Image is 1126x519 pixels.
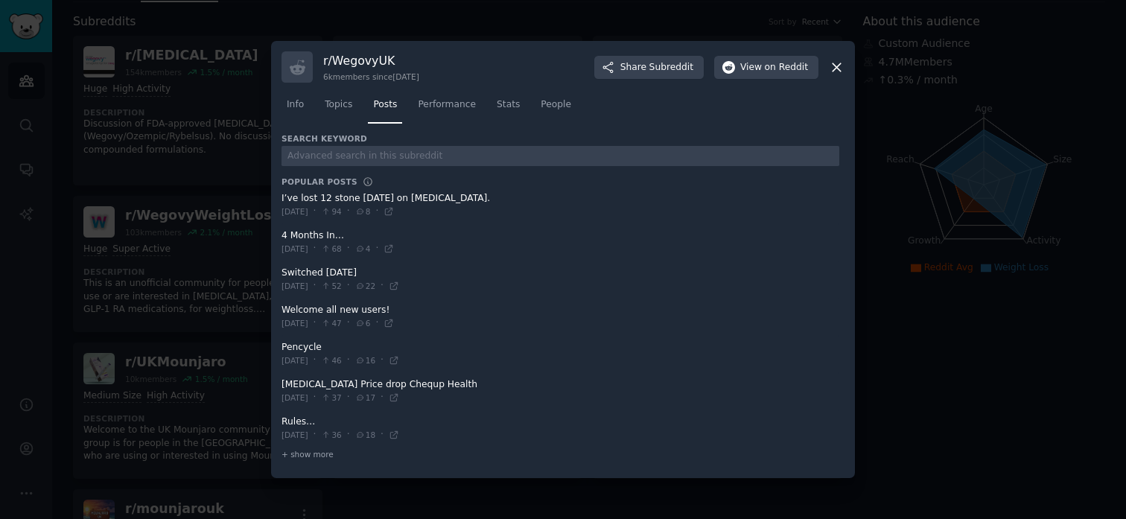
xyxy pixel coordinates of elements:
[281,449,334,459] span: + show more
[492,93,525,124] a: Stats
[714,56,818,80] button: Viewon Reddit
[620,61,693,74] span: Share
[347,316,350,330] span: ·
[281,133,367,144] h3: Search Keyword
[381,428,384,442] span: ·
[281,93,309,124] a: Info
[281,318,308,328] span: [DATE]
[347,242,350,255] span: ·
[413,93,481,124] a: Performance
[765,61,808,74] span: on Reddit
[314,316,317,330] span: ·
[381,391,384,404] span: ·
[281,176,357,187] h3: Popular Posts
[325,98,352,112] span: Topics
[287,98,304,112] span: Info
[535,93,576,124] a: People
[740,61,808,74] span: View
[373,98,397,112] span: Posts
[355,281,375,291] span: 22
[347,354,350,367] span: ·
[321,355,341,366] span: 46
[281,281,308,291] span: [DATE]
[281,146,839,166] input: Advanced search in this subreddit
[381,354,384,367] span: ·
[314,428,317,442] span: ·
[375,242,378,255] span: ·
[321,206,341,217] span: 94
[355,243,371,254] span: 4
[323,71,419,82] div: 6k members since [DATE]
[321,281,341,291] span: 52
[368,93,402,124] a: Posts
[375,205,378,218] span: ·
[314,242,317,255] span: ·
[541,98,571,112] span: People
[321,392,341,403] span: 37
[321,430,341,440] span: 36
[649,61,693,74] span: Subreddit
[347,205,350,218] span: ·
[314,354,317,367] span: ·
[281,392,308,403] span: [DATE]
[319,93,357,124] a: Topics
[355,206,371,217] span: 8
[418,98,476,112] span: Performance
[381,279,384,293] span: ·
[314,391,317,404] span: ·
[347,279,350,293] span: ·
[321,243,341,254] span: 68
[594,56,704,80] button: ShareSubreddit
[281,243,308,254] span: [DATE]
[347,391,350,404] span: ·
[355,318,371,328] span: 6
[355,392,375,403] span: 17
[355,355,375,366] span: 16
[321,318,341,328] span: 47
[355,430,375,440] span: 18
[323,53,419,69] h3: r/ WegovyUK
[375,316,378,330] span: ·
[497,98,520,112] span: Stats
[281,430,308,440] span: [DATE]
[281,206,308,217] span: [DATE]
[314,279,317,293] span: ·
[314,205,317,218] span: ·
[347,428,350,442] span: ·
[281,355,308,366] span: [DATE]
